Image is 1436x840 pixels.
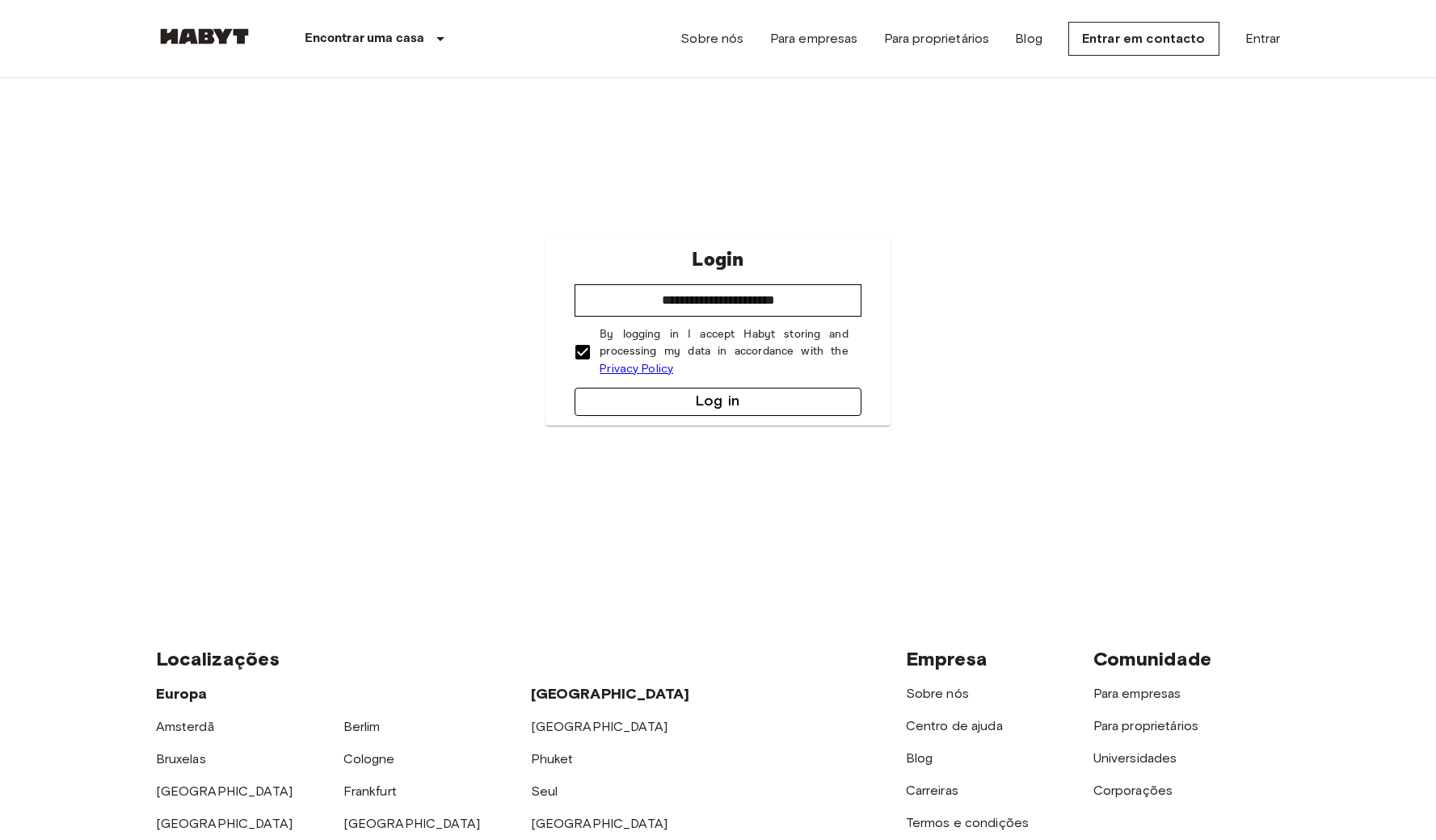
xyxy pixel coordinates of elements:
a: Para empresas [1093,686,1181,701]
img: Habyt [156,28,253,44]
a: Carreiras [906,783,958,798]
a: [GEOGRAPHIC_DATA] [343,816,481,831]
a: Sobre nós [680,29,743,48]
a: Para proprietários [1093,718,1199,733]
span: Localizações [156,647,280,670]
a: Cologne [343,751,395,766]
a: Frankfurt [343,783,397,799]
a: Blog [1015,29,1042,48]
a: Seul [531,783,558,799]
span: [GEOGRAPHIC_DATA] [531,685,690,703]
a: Entrar [1245,29,1281,48]
a: Para empresas [770,29,858,48]
a: Amsterdã [156,719,214,734]
p: Login [692,246,743,275]
button: Log in [575,388,861,416]
a: Berlim [343,719,381,734]
a: Universidades [1093,750,1177,766]
a: [GEOGRAPHIC_DATA] [156,783,293,799]
a: [GEOGRAPHIC_DATA] [156,816,293,831]
a: Corporações [1093,783,1173,798]
a: [GEOGRAPHIC_DATA] [531,816,668,831]
a: Entrar em contacto [1068,22,1219,56]
a: Sobre nós [906,686,969,701]
p: By logging in I accept Habyt storing and processing my data in accordance with the [600,326,848,378]
span: Europa [156,685,208,703]
a: Phuket [531,751,574,766]
a: Termos e condições [906,815,1030,830]
a: Bruxelas [156,751,206,766]
span: Comunidade [1093,647,1212,670]
p: Encontrar uma casa [305,29,425,48]
a: Para proprietários [884,29,990,48]
a: Centro de ajuda [906,718,1003,733]
span: Empresa [906,647,988,670]
a: Blog [906,750,933,766]
a: Privacy Policy [600,362,673,376]
a: [GEOGRAPHIC_DATA] [531,719,668,734]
